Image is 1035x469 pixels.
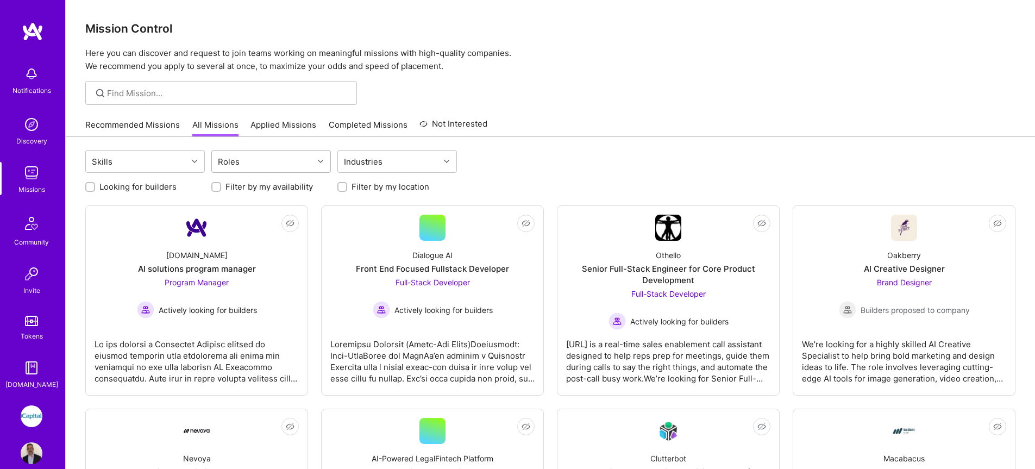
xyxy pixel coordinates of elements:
div: Community [14,236,49,248]
p: Here you can discover and request to join teams working on meaningful missions with high-quality ... [85,47,1015,73]
a: Dialogue AIFront End Focused Fullstack DeveloperFull-Stack Developer Actively looking for builder... [330,215,535,386]
input: Find Mission... [107,87,349,99]
div: Roles [215,154,242,170]
span: Actively looking for builders [394,304,493,316]
img: Company Logo [184,215,210,241]
div: Othello [656,249,681,261]
span: Actively looking for builders [630,316,729,327]
div: Industries [341,154,385,170]
img: Community [18,210,45,236]
img: Actively looking for builders [137,301,154,318]
i: icon EyeClosed [286,219,294,228]
div: We’re looking for a highly skilled AI Creative Specialist to help bring bold marketing and design... [802,330,1006,384]
label: Looking for builders [99,181,177,192]
i: icon EyeClosed [522,219,530,228]
div: Oakberry [887,249,921,261]
div: Senior Full-Stack Engineer for Core Product Development [566,263,770,286]
i: icon Chevron [192,159,197,164]
img: tokens [25,316,38,326]
a: Company Logo[DOMAIN_NAME]AI solutions program managerProgram Manager Actively looking for builder... [95,215,299,386]
i: icon SearchGrey [94,87,106,99]
i: icon EyeClosed [993,219,1002,228]
span: Brand Designer [877,278,932,287]
a: Not Interested [419,117,487,137]
div: [DOMAIN_NAME] [166,249,228,261]
img: iCapital: Building an Alternative Investment Marketplace [21,405,42,427]
img: discovery [21,114,42,135]
i: icon EyeClosed [757,422,766,431]
span: Builders proposed to company [861,304,970,316]
img: Company Logo [655,418,681,444]
img: Company Logo [891,418,917,444]
a: iCapital: Building an Alternative Investment Marketplace [18,405,45,427]
label: Filter by my availability [225,181,313,192]
img: guide book [21,357,42,379]
div: Invite [23,285,40,296]
a: User Avatar [18,442,45,464]
span: Actively looking for builders [159,304,257,316]
div: AI solutions program manager [138,263,256,274]
h3: Mission Control [85,22,1015,35]
div: Loremipsu Dolorsit (Ametc-Adi Elits)Doeiusmodt: Inci-UtlaBoree dol MagnAa’en adminim v Quisnostr ... [330,330,535,384]
div: Discovery [16,135,47,147]
img: Builders proposed to company [839,301,856,318]
img: teamwork [21,162,42,184]
div: Lo ips dolorsi a Consectet Adipisc elitsed do eiusmod temporin utla etdolorema ali enima min veni... [95,330,299,384]
div: Notifications [12,85,51,96]
img: logo [22,22,43,41]
img: Actively looking for builders [609,312,626,330]
img: Actively looking for builders [373,301,390,318]
div: Tokens [21,330,43,342]
a: Applied Missions [250,119,316,137]
i: icon EyeClosed [993,422,1002,431]
a: Company LogoOakberryAI Creative DesignerBrand Designer Builders proposed to companyBuilders propo... [802,215,1006,386]
div: AI Creative Designer [864,263,945,274]
label: Filter by my location [352,181,429,192]
i: icon Chevron [444,159,449,164]
img: Company Logo [655,215,681,241]
a: All Missions [192,119,239,137]
span: Full-Stack Developer [396,278,470,287]
div: Dialogue AI [412,249,453,261]
div: Missions [18,184,45,195]
img: bell [21,63,42,85]
img: Company Logo [184,429,210,433]
div: [DOMAIN_NAME] [5,379,58,390]
div: Nevoya [183,453,211,464]
div: Macabacus [883,453,925,464]
img: Invite [21,263,42,285]
div: AI-Powered LegalFintech Platform [372,453,493,464]
span: Program Manager [165,278,229,287]
img: Company Logo [891,215,917,241]
a: Recommended Missions [85,119,180,137]
div: Clutterbot [650,453,686,464]
i: icon EyeClosed [522,422,530,431]
i: icon Chevron [318,159,323,164]
span: Full-Stack Developer [631,289,706,298]
div: [URL] is a real-time sales enablement call assistant designed to help reps prep for meetings, gui... [566,330,770,384]
div: Skills [89,154,115,170]
div: Front End Focused Fullstack Developer [356,263,509,274]
a: Completed Missions [329,119,407,137]
a: Company LogoOthelloSenior Full-Stack Engineer for Core Product DevelopmentFull-Stack Developer Ac... [566,215,770,386]
i: icon EyeClosed [757,219,766,228]
i: icon EyeClosed [286,422,294,431]
img: User Avatar [21,442,42,464]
